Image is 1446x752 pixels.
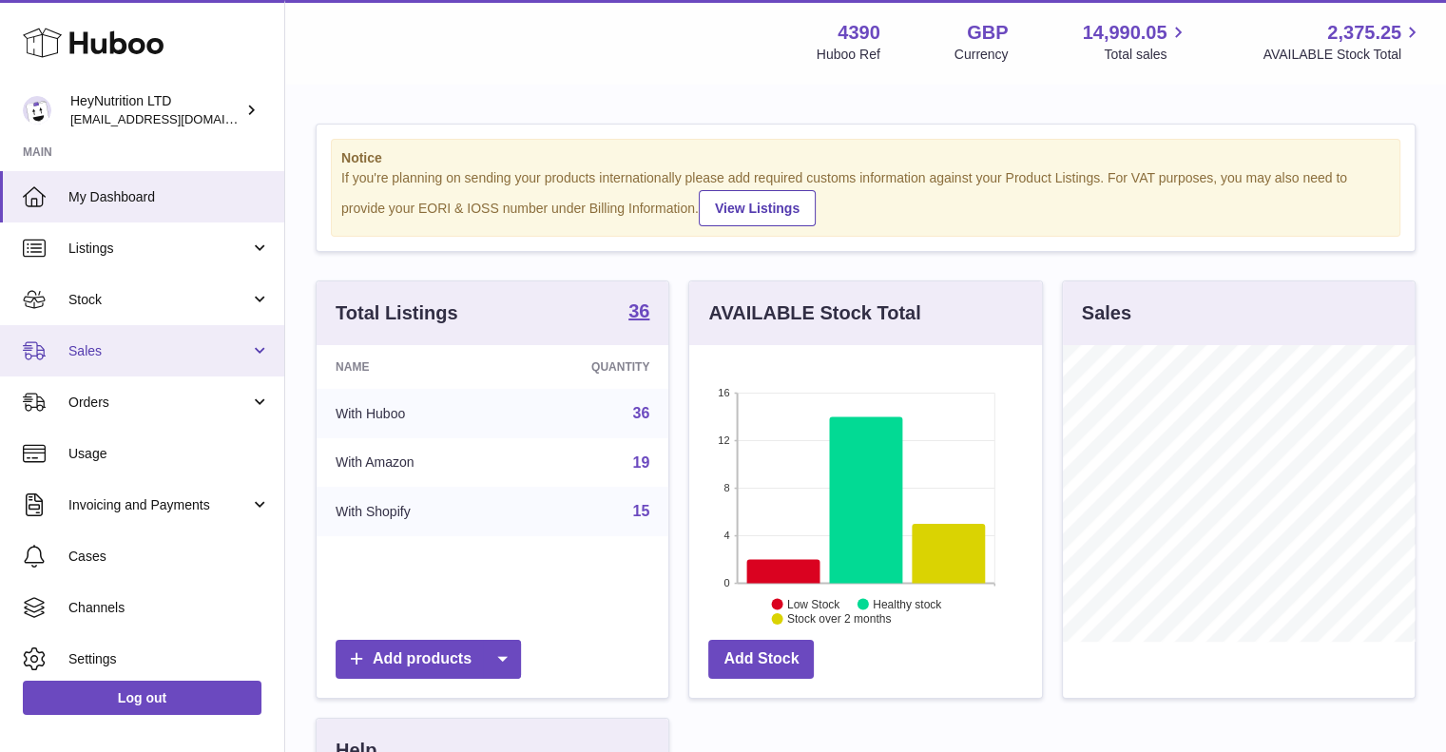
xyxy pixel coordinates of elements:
[68,599,270,617] span: Channels
[708,300,920,326] h3: AVAILABLE Stock Total
[954,46,1009,64] div: Currency
[1263,20,1423,64] a: 2,375.25 AVAILABLE Stock Total
[336,300,458,326] h3: Total Listings
[317,487,510,536] td: With Shopify
[724,530,730,541] text: 4
[70,111,280,126] span: [EMAIL_ADDRESS][DOMAIN_NAME]
[510,345,669,389] th: Quantity
[708,640,814,679] a: Add Stock
[68,188,270,206] span: My Dashboard
[787,597,840,610] text: Low Stock
[336,640,521,679] a: Add products
[68,650,270,668] span: Settings
[719,387,730,398] text: 16
[68,342,250,360] span: Sales
[68,548,270,566] span: Cases
[1263,46,1423,64] span: AVAILABLE Stock Total
[724,577,730,588] text: 0
[1327,20,1401,46] span: 2,375.25
[70,92,241,128] div: HeyNutrition LTD
[699,190,816,226] a: View Listings
[23,681,261,715] a: Log out
[341,149,1390,167] strong: Notice
[628,301,649,324] a: 36
[724,482,730,493] text: 8
[317,345,510,389] th: Name
[317,438,510,488] td: With Amazon
[1082,20,1188,64] a: 14,990.05 Total sales
[68,291,250,309] span: Stock
[787,612,891,626] text: Stock over 2 months
[633,405,650,421] a: 36
[633,503,650,519] a: 15
[817,46,880,64] div: Huboo Ref
[873,597,942,610] text: Healthy stock
[68,496,250,514] span: Invoicing and Payments
[1104,46,1188,64] span: Total sales
[68,240,250,258] span: Listings
[1082,300,1131,326] h3: Sales
[633,454,650,471] a: 19
[967,20,1008,46] strong: GBP
[317,389,510,438] td: With Huboo
[628,301,649,320] strong: 36
[68,394,250,412] span: Orders
[68,445,270,463] span: Usage
[1082,20,1166,46] span: 14,990.05
[23,96,51,125] img: info@heynutrition.com
[838,20,880,46] strong: 4390
[719,434,730,446] text: 12
[341,169,1390,226] div: If you're planning on sending your products internationally please add required customs informati...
